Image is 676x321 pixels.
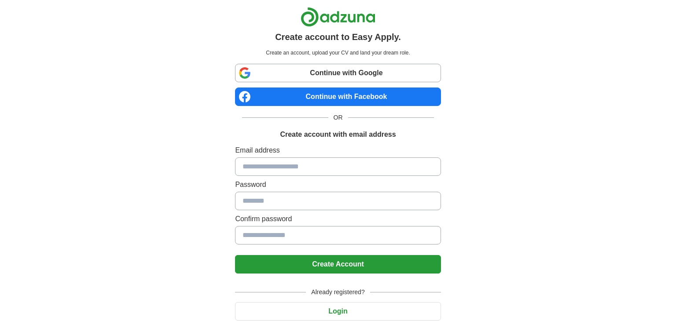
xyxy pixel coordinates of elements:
a: Continue with Google [235,64,441,82]
label: Email address [235,145,441,156]
img: Adzuna logo [301,7,375,27]
h1: Create account to Easy Apply. [275,30,401,44]
a: Continue with Facebook [235,88,441,106]
p: Create an account, upload your CV and land your dream role. [237,49,439,57]
h1: Create account with email address [280,129,396,140]
button: Login [235,302,441,321]
a: Login [235,307,441,315]
span: Already registered? [306,288,370,297]
button: Create Account [235,255,441,274]
label: Confirm password [235,214,441,224]
span: OR [328,113,348,122]
label: Password [235,179,441,190]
